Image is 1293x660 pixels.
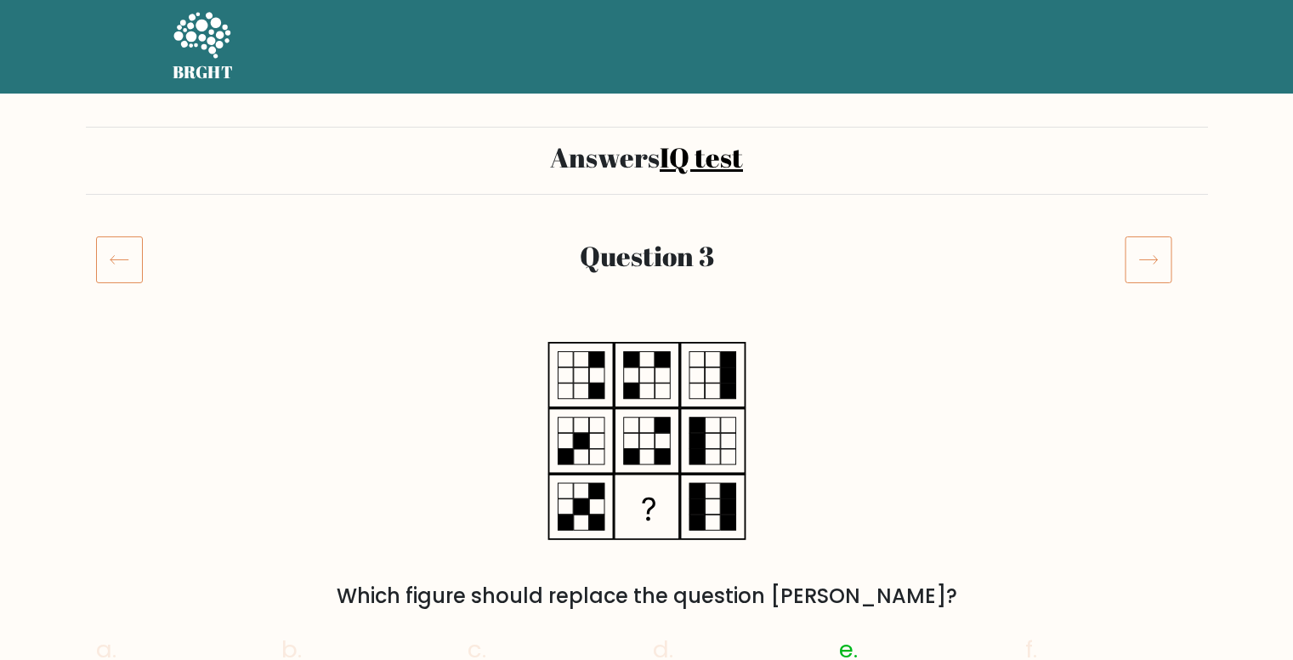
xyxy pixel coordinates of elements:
a: BRGHT [173,7,234,87]
div: Which figure should replace the question [PERSON_NAME]? [106,581,1188,612]
h5: BRGHT [173,62,234,82]
a: IQ test [660,139,743,175]
h2: Answers [96,141,1198,174]
h2: Question 3 [190,240,1104,272]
